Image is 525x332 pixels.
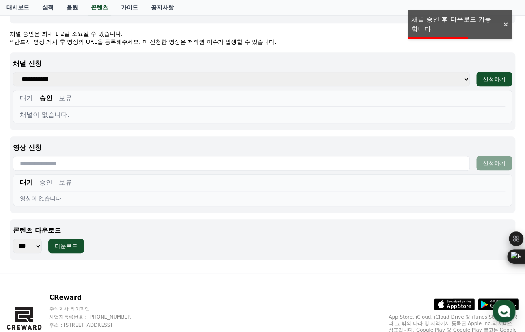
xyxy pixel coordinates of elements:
p: 채널 신청 [13,59,512,69]
a: 대화 [54,257,105,278]
p: 주식회사 와이피랩 [49,306,148,312]
div: 신청하기 [483,159,506,167]
button: 승인 [39,93,52,103]
div: 신청하기 [483,75,506,83]
p: * 반드시 영상 게시 후 영상의 URL을 등록해주세요. 미 신청한 영상은 저작권 이슈가 발생할 수 있습니다. [10,38,515,46]
button: 승인 [39,178,52,188]
div: 채널이 없습니다. [20,110,505,120]
button: 보류 [59,178,72,188]
button: 신청하기 [476,156,512,170]
span: 대화 [74,270,84,276]
div: 다운로드 [55,242,78,250]
p: 사업자등록번호 : [PHONE_NUMBER] [49,314,148,320]
p: 영상 신청 [13,143,512,153]
p: 콘텐츠 다운로드 [13,226,512,235]
button: 다운로드 [48,239,84,253]
button: 대기 [20,178,33,188]
a: 설정 [105,257,156,278]
p: 채널 승인은 최대 1-2일 소요될 수 있습니다. [10,30,515,38]
a: 홈 [2,257,54,278]
p: 주소 : [STREET_ADDRESS] [49,322,148,328]
span: 설정 [125,269,135,276]
button: 대기 [20,93,33,103]
button: 보류 [59,93,72,103]
button: 신청하기 [476,72,512,86]
div: 영상이 없습니다. [20,194,505,203]
p: CReward [49,293,148,302]
span: 홈 [26,269,30,276]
